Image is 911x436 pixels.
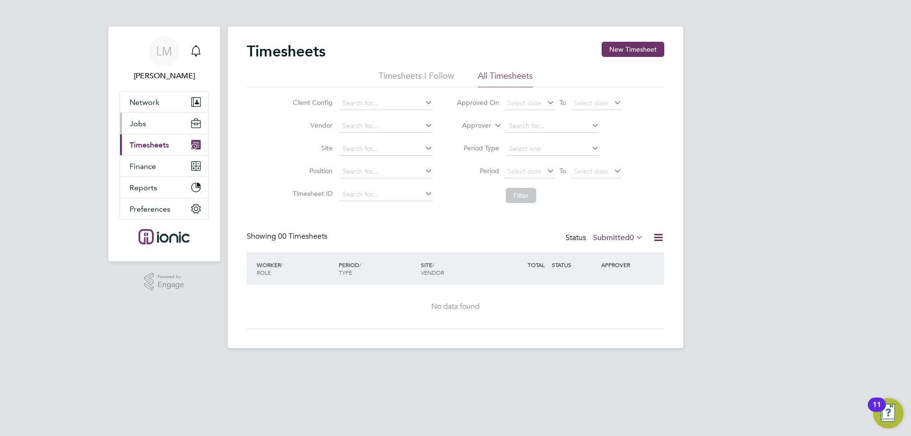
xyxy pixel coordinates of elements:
[574,167,608,176] span: Select date
[247,42,325,61] h2: Timesheets
[574,99,608,107] span: Select date
[130,204,170,213] span: Preferences
[549,256,599,273] div: STATUS
[432,261,434,269] span: /
[557,96,569,109] span: To
[290,144,333,152] label: Site
[130,140,169,149] span: Timesheets
[478,70,533,87] li: All Timesheets
[339,188,433,201] input: Search for...
[120,36,209,82] a: LM[PERSON_NAME]
[130,98,159,107] span: Network
[506,188,536,203] button: Filter
[528,261,545,269] span: TOTAL
[456,98,499,107] label: Approved On
[506,142,599,156] input: Select one
[339,120,433,133] input: Search for...
[339,97,433,110] input: Search for...
[507,99,541,107] span: Select date
[359,261,361,269] span: /
[339,165,433,178] input: Search for...
[379,70,454,87] li: Timesheets I Follow
[290,189,333,198] label: Timesheet ID
[257,269,271,276] span: ROLE
[873,398,903,428] button: Open Resource Center, 11 new notifications
[599,256,648,273] div: APPROVER
[339,142,433,156] input: Search for...
[278,232,327,241] span: 00 Timesheets
[130,162,156,171] span: Finance
[120,156,208,176] button: Finance
[120,70,209,82] span: Laura Moody
[120,92,208,112] button: Network
[120,198,208,219] button: Preferences
[256,302,655,312] div: No data found
[120,177,208,198] button: Reports
[630,233,634,242] span: 0
[602,42,664,57] button: New Timesheet
[456,167,499,175] label: Period
[120,229,209,244] a: Go to home page
[158,273,184,281] span: Powered by
[448,121,491,130] label: Approver
[281,261,283,269] span: /
[144,273,185,291] a: Powered byEngage
[507,167,541,176] span: Select date
[593,233,643,242] label: Submitted
[158,281,184,289] span: Engage
[156,45,172,57] span: LM
[290,167,333,175] label: Position
[130,183,157,192] span: Reports
[130,119,146,128] span: Jobs
[456,144,499,152] label: Period Type
[339,269,352,276] span: TYPE
[108,27,220,261] nav: Main navigation
[418,256,501,281] div: SITE
[506,120,599,133] input: Search for...
[120,113,208,134] button: Jobs
[290,98,333,107] label: Client Config
[336,256,418,281] div: PERIOD
[566,232,645,245] div: Status
[254,256,336,281] div: WORKER
[120,134,208,155] button: Timesheets
[421,269,444,276] span: VENDOR
[247,232,329,241] div: Showing
[557,165,569,177] span: To
[290,121,333,130] label: Vendor
[139,229,190,244] img: ionic-logo-retina.png
[873,405,881,417] div: 11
